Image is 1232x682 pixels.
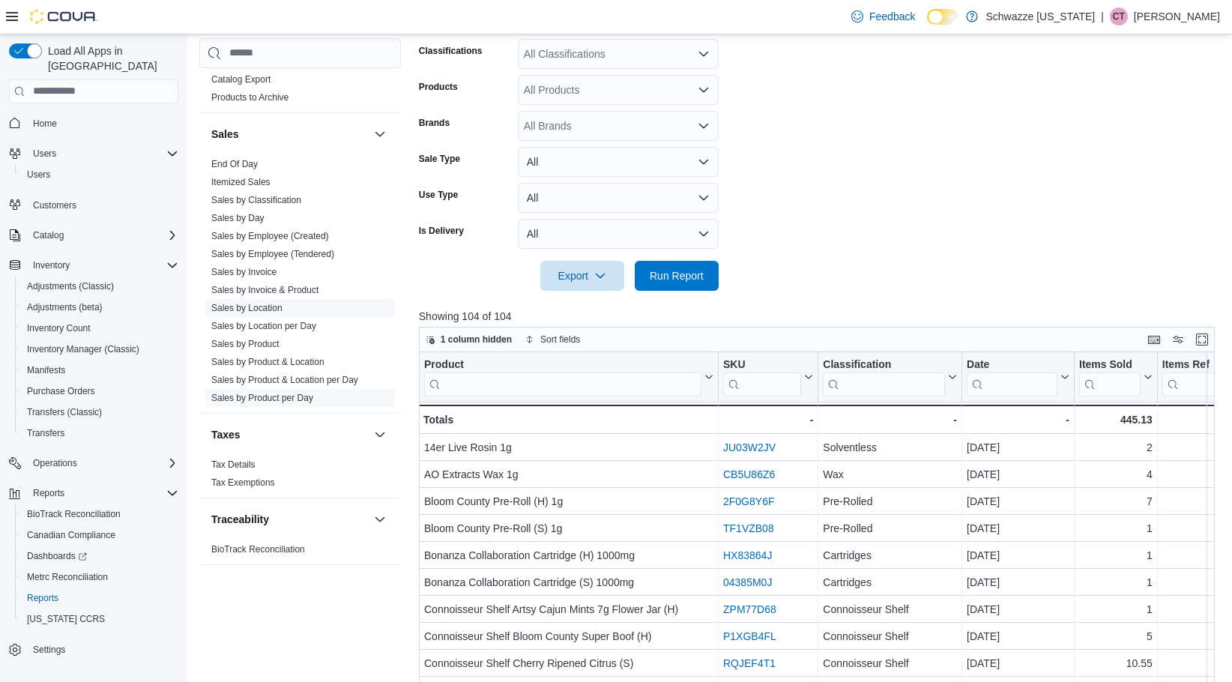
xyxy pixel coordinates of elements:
span: Catalog [33,229,64,241]
span: Tax Exemptions [211,476,275,488]
span: Sales by Location [211,301,283,313]
div: 0 [1162,465,1230,483]
a: End Of Day [211,158,258,169]
button: Sort fields [519,331,586,348]
button: Transfers (Classic) [15,402,184,423]
span: Sales by Product [211,337,280,349]
div: Bonanza Collaboration Cartridge (H) 1000mg [424,546,713,564]
a: Adjustments (beta) [21,298,109,316]
div: Pre-Rolled [823,492,957,510]
div: 0 [1162,492,1230,510]
a: Sales by Product per Day [211,392,313,402]
p: [PERSON_NAME] [1134,7,1220,25]
span: BioTrack Reconciliation [27,508,121,520]
span: Reports [33,487,64,499]
span: [US_STATE] CCRS [27,613,105,625]
span: BioTrack Reconciliation [211,543,305,555]
span: Metrc Reconciliation [27,571,108,583]
span: Transfers [21,424,178,442]
button: Run Report [635,261,719,291]
button: Customers [3,194,184,216]
a: Tax Exemptions [211,477,275,487]
h3: Taxes [211,426,241,441]
div: Bonanza Collaboration Cartridge (S) 1000mg [424,573,713,591]
div: 10.55 [1079,654,1153,672]
a: CB5U86Z6 [723,468,775,480]
div: Classification [823,357,945,372]
button: Canadian Compliance [15,525,184,546]
button: Enter fullscreen [1193,331,1211,348]
button: Taxes [211,426,368,441]
span: Dashboards [21,547,178,565]
div: 1 [1079,519,1153,537]
button: Reports [15,588,184,609]
span: Users [33,148,56,160]
div: Solventless [823,438,957,456]
button: BioTrack Reconciliation [15,504,184,525]
a: Purchase Orders [21,382,101,400]
div: 7 [1079,492,1153,510]
div: Classification [823,357,945,396]
button: Product [424,357,713,396]
button: Sales [371,124,389,142]
div: Pre-Rolled [823,519,957,537]
span: Home [33,118,57,130]
a: Transfers (Classic) [21,403,108,421]
div: Product [424,357,701,372]
button: Items Sold [1079,357,1153,396]
div: [DATE] [967,546,1069,564]
button: Inventory Count [15,318,184,339]
div: Connoisseur Shelf [823,654,957,672]
div: [DATE] [967,438,1069,456]
span: Inventory [33,259,70,271]
div: [DATE] [967,573,1069,591]
a: Canadian Compliance [21,526,121,544]
div: Connoisseur Shelf Artsy Cajun Mints 7g Flower Jar (H) [424,600,713,618]
div: Date [967,357,1057,372]
button: Inventory [27,256,76,274]
div: 0 [1162,411,1230,429]
button: Operations [3,453,184,474]
button: Reports [27,484,70,502]
a: RQJEF4T1 [723,657,776,669]
div: Cartridges [823,546,957,564]
div: 1 [1079,546,1153,564]
div: - [823,411,957,429]
button: Transfers [15,423,184,444]
label: Sale Type [419,153,460,165]
button: Taxes [371,425,389,443]
button: Users [15,164,184,185]
a: Dashboards [21,547,93,565]
label: Brands [419,117,450,129]
h3: Sales [211,126,239,141]
div: 0 [1162,546,1230,564]
span: Load All Apps in [GEOGRAPHIC_DATA] [42,43,178,73]
div: Connoisseur Shelf [823,600,957,618]
p: Showing 104 of 104 [419,309,1223,324]
span: Feedback [869,9,915,24]
span: Adjustments (Classic) [21,277,178,295]
span: Adjustments (beta) [27,301,103,313]
a: Sales by Employee (Tendered) [211,248,334,259]
button: Export [540,261,624,291]
div: [DATE] [967,492,1069,510]
div: AO Extracts Wax 1g [424,465,713,483]
button: Catalog [27,226,70,244]
button: All [518,219,719,249]
span: Export [549,261,615,291]
a: Sales by Employee (Created) [211,230,329,241]
span: Inventory Count [27,322,91,334]
a: Transfers [21,424,70,442]
p: Schwazze [US_STATE] [985,7,1095,25]
button: Keyboard shortcuts [1145,331,1163,348]
button: Classification [823,357,957,396]
span: Transfers [27,427,64,439]
span: Sales by Product & Location per Day [211,373,358,385]
button: Metrc Reconciliation [15,567,184,588]
button: Users [3,143,184,164]
a: Sales by Location [211,302,283,313]
input: Dark Mode [927,9,958,25]
div: Bloom County Pre-Roll (H) 1g [424,492,713,510]
span: Reports [21,589,178,607]
a: HX83864J [723,549,772,561]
